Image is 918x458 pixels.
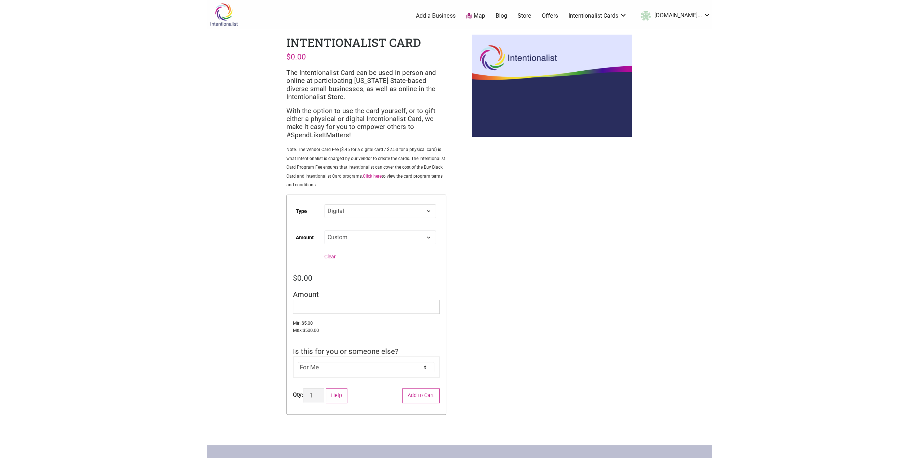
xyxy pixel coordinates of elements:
[416,12,455,20] a: Add a Business
[472,35,632,137] img: Intentionalist 1_FINAL
[286,52,291,61] span: $
[296,230,314,246] label: Amount
[293,274,297,283] span: $
[286,69,446,101] p: The Intentionalist Card can be used in person and online at participating [US_STATE] State-based ...
[466,12,485,20] a: Map
[302,320,304,326] span: $
[303,328,319,333] bdi: 500.00
[324,254,336,259] a: Clear options
[293,391,303,399] div: Qty:
[302,320,313,326] bdi: 5.00
[518,12,531,20] a: Store
[293,290,319,299] span: Amount
[542,12,558,20] a: Offers
[293,327,440,334] small: Max:
[207,3,241,26] img: Intentionalist
[293,347,399,356] span: Is this for you or someone else?
[296,203,307,219] label: Type
[286,35,421,50] h1: Intentionalist Card
[496,12,507,20] a: Blog
[568,12,627,20] a: Intentionalist Cards
[286,147,445,187] span: Note: The Vendor Card Fee ($.45 for a digital card / $2.50 for a physical card) is what Intention...
[298,362,434,373] select: Is this for you or someone else?
[363,174,382,179] a: Click here
[286,52,306,61] bdi: 0.00
[293,300,440,314] input: Amount
[637,9,711,22] a: [DOMAIN_NAME]...
[286,107,446,139] p: With the option to use the card yourself, or to gift either a physical or digital Intentionalist ...
[637,9,711,22] li: oundation.org...
[293,320,440,327] small: Min:
[402,388,440,403] button: Add to Cart
[303,388,324,403] input: Product quantity
[326,388,348,403] button: Help
[303,328,305,333] span: $
[293,274,312,283] bdi: 0.00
